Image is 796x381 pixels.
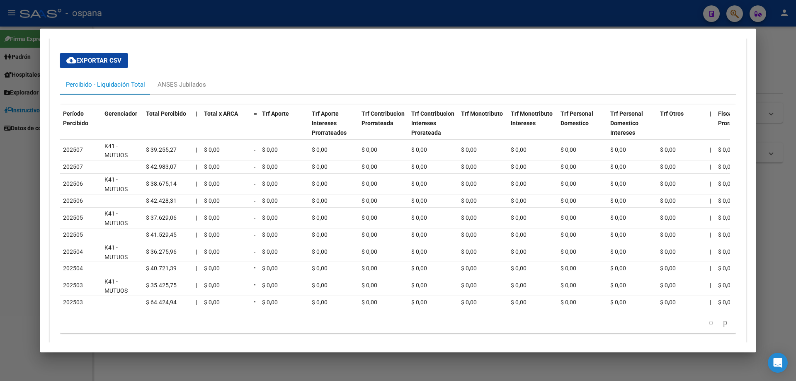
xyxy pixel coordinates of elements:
span: | [196,110,197,117]
span: $ 0,00 [561,146,576,153]
span: $ 0,00 [461,197,477,204]
span: $ 0,00 [561,231,576,238]
span: 202507 [63,146,83,153]
span: = [254,163,257,170]
span: 202505 [63,231,83,238]
span: 202506 [63,197,83,204]
span: $ 0,00 [461,163,477,170]
span: $ 0,00 [610,214,626,221]
span: $ 42.983,07 [146,163,177,170]
mat-icon: cloud_download [66,55,76,65]
span: $ 0,00 [461,265,477,272]
datatable-header-cell: Gerenciador [101,105,143,151]
span: Trf Monotributo [461,110,503,117]
span: $ 39.255,27 [146,146,177,153]
datatable-header-cell: Trf Aporte Intereses Prorrateados [308,105,358,151]
span: $ 0,00 [660,248,676,255]
span: $ 0,00 [411,282,427,289]
span: $ 0,00 [204,163,220,170]
span: $ 0,00 [312,265,328,272]
span: 202504 [63,248,83,255]
span: $ 0,00 [718,265,734,272]
datatable-header-cell: = [250,105,259,151]
a: go to next page [719,318,731,327]
span: $ 0,00 [561,248,576,255]
span: $ 0,00 [511,180,527,187]
span: $ 0,00 [461,214,477,221]
datatable-header-cell: Trf Contribucion Intereses Prorateada [408,105,458,151]
span: $ 0,00 [411,180,427,187]
span: $ 0,00 [511,163,527,170]
span: $ 0,00 [262,180,278,187]
span: $ 0,00 [411,214,427,221]
span: $ 0,00 [511,146,527,153]
span: $ 0,00 [718,214,734,221]
button: Exportar CSV [60,53,128,68]
span: | [196,197,197,204]
span: | [196,146,197,153]
span: $ 0,00 [461,282,477,289]
datatable-header-cell: Trf Otros [657,105,706,151]
span: $ 0,00 [362,214,377,221]
span: $ 0,00 [461,248,477,255]
span: $ 0,00 [660,146,676,153]
span: = [254,197,257,204]
datatable-header-cell: Trf Personal Domestico [557,105,607,151]
span: $ 0,00 [312,214,328,221]
datatable-header-cell: Total Percibido [143,105,192,151]
span: $ 0,00 [660,265,676,272]
span: $ 0,00 [204,214,220,221]
div: ANSES Jubilados [158,80,206,89]
datatable-header-cell: Trf Personal Domestico Intereses [607,105,657,151]
span: $ 38.675,14 [146,180,177,187]
span: $ 0,00 [561,163,576,170]
span: | [710,299,711,306]
span: $ 0,00 [362,197,377,204]
span: $ 0,00 [660,163,676,170]
span: $ 0,00 [312,180,328,187]
datatable-header-cell: Fiscalización Prorateado [715,105,764,151]
span: $ 0,00 [511,214,527,221]
span: | [710,282,711,289]
span: | [710,197,711,204]
span: Exportar CSV [66,57,121,64]
span: $ 0,00 [610,265,626,272]
span: Período Percibido [63,110,88,126]
span: $ 0,00 [411,231,427,238]
span: = [254,282,257,289]
span: $ 0,00 [610,163,626,170]
span: Gerenciador [104,110,137,117]
div: Aportes y Contribuciones del Afiliado: 27933524952 [50,33,746,353]
span: $ 0,00 [660,299,676,306]
span: Trf Otros [660,110,684,117]
span: $ 0,00 [718,282,734,289]
span: $ 0,00 [262,265,278,272]
span: | [710,146,711,153]
span: | [196,282,197,289]
span: $ 0,00 [561,299,576,306]
span: | [196,248,197,255]
span: | [710,231,711,238]
span: $ 0,00 [204,299,220,306]
span: $ 0,00 [362,146,377,153]
span: $ 40.721,39 [146,265,177,272]
span: = [254,110,257,117]
span: $ 0,00 [204,197,220,204]
span: Trf Aporte Intereses Prorrateados [312,110,347,136]
span: $ 0,00 [610,180,626,187]
span: | [710,265,711,272]
datatable-header-cell: Total x ARCA [201,105,250,151]
span: $ 0,00 [561,265,576,272]
datatable-header-cell: Período Percibido [60,105,101,151]
span: $ 0,00 [511,248,527,255]
span: Trf Monotributo Intereses [511,110,553,126]
span: $ 0,00 [718,197,734,204]
span: $ 0,00 [204,146,220,153]
span: $ 0,00 [718,180,734,187]
span: | [710,110,711,117]
span: = [254,248,257,255]
span: $ 0,00 [660,180,676,187]
span: $ 0,00 [362,231,377,238]
span: 202505 [63,214,83,221]
span: 202503 [63,282,83,289]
